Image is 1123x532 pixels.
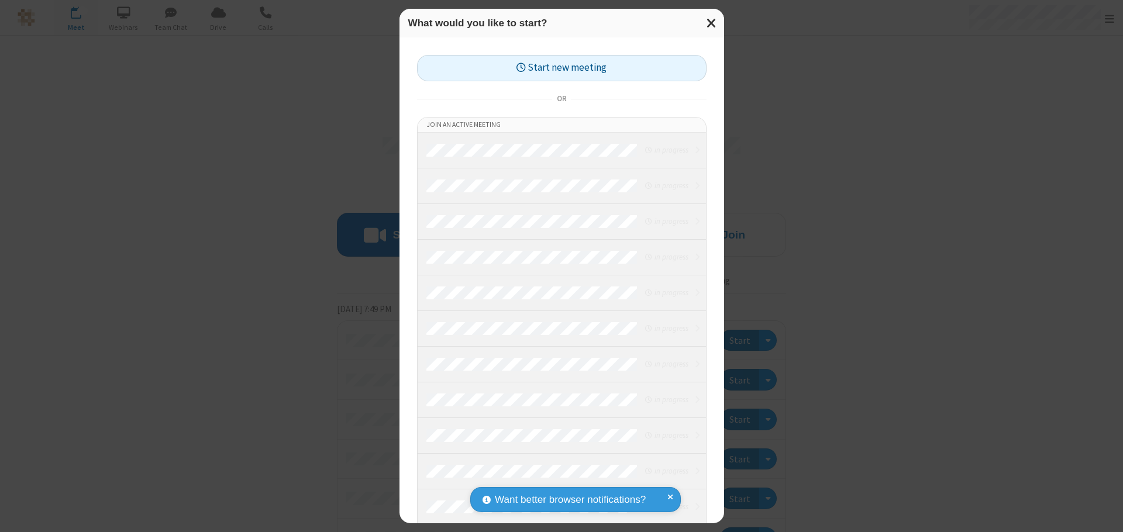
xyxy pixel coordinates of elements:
span: Want better browser notifications? [495,492,646,507]
em: in progress [645,358,688,369]
em: in progress [645,430,688,441]
em: in progress [645,180,688,191]
em: in progress [645,251,688,262]
em: in progress [645,394,688,405]
em: in progress [645,144,688,156]
em: in progress [645,323,688,334]
button: Close modal [700,9,724,37]
em: in progress [645,465,688,476]
em: in progress [645,287,688,298]
em: in progress [645,216,688,227]
li: Join an active meeting [418,118,706,133]
button: Start new meeting [417,55,707,81]
h3: What would you like to start? [408,18,715,29]
span: or [552,91,571,107]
